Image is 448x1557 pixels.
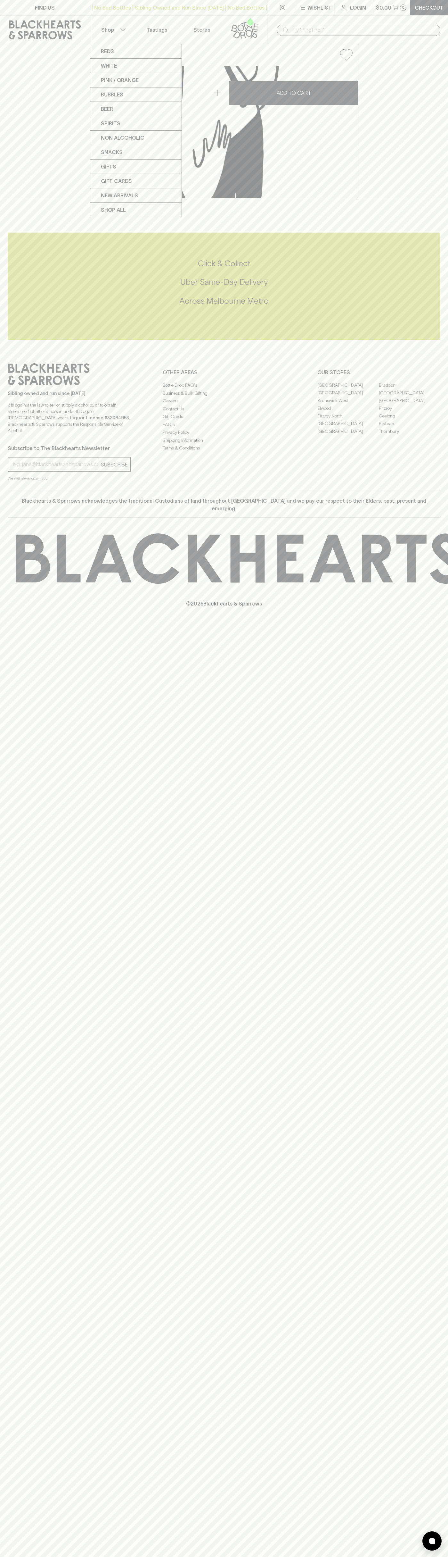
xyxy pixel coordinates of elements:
[429,1538,435,1544] img: bubble-icon
[101,192,138,199] p: New Arrivals
[101,177,132,185] p: Gift Cards
[101,163,116,170] p: Gifts
[101,148,123,156] p: Snacks
[101,62,117,70] p: White
[90,102,182,116] a: Beer
[101,91,123,98] p: Bubbles
[101,134,144,142] p: Non Alcoholic
[90,87,182,102] a: Bubbles
[90,116,182,131] a: Spirits
[90,131,182,145] a: Non Alcoholic
[101,119,120,127] p: Spirits
[90,203,182,217] a: SHOP ALL
[90,59,182,73] a: White
[90,174,182,188] a: Gift Cards
[90,44,182,59] a: Reds
[101,76,139,84] p: Pink / Orange
[90,188,182,203] a: New Arrivals
[90,73,182,87] a: Pink / Orange
[101,105,113,113] p: Beer
[101,47,114,55] p: Reds
[90,145,182,160] a: Snacks
[90,160,182,174] a: Gifts
[101,206,126,214] p: SHOP ALL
